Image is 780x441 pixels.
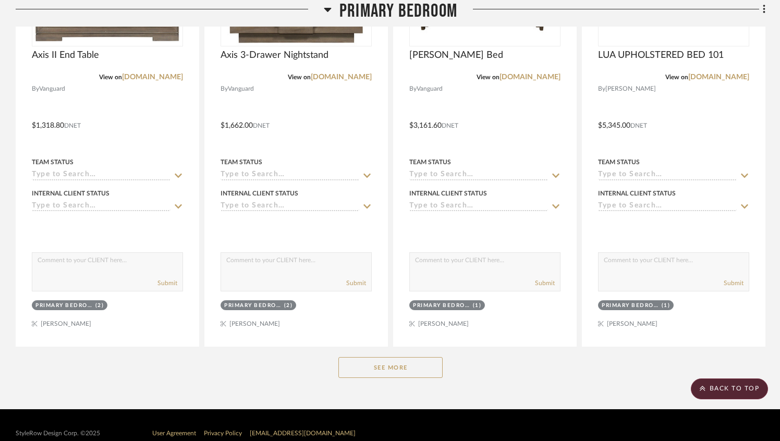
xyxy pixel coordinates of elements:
[32,157,74,167] div: Team Status
[16,430,100,437] div: StyleRow Design Corp. ©2025
[32,189,109,198] div: Internal Client Status
[724,278,744,288] button: Submit
[409,202,548,212] input: Type to Search…
[598,157,640,167] div: Team Status
[95,302,104,310] div: (2)
[221,157,262,167] div: Team Status
[157,278,177,288] button: Submit
[688,73,749,81] a: [DOMAIN_NAME]
[32,84,39,94] span: By
[409,50,503,61] span: [PERSON_NAME] Bed
[409,157,451,167] div: Team Status
[499,73,560,81] a: [DOMAIN_NAME]
[221,202,359,212] input: Type to Search…
[409,170,548,180] input: Type to Search…
[598,189,676,198] div: Internal Client Status
[346,278,366,288] button: Submit
[598,50,724,61] span: LUA UPHOLSTERED BED 101
[224,302,282,310] div: Primary Bedroom
[204,430,242,436] a: Privacy Policy
[122,73,183,81] a: [DOMAIN_NAME]
[32,170,170,180] input: Type to Search…
[417,84,443,94] span: Vanguard
[409,84,417,94] span: By
[598,202,737,212] input: Type to Search…
[409,189,487,198] div: Internal Client Status
[221,189,298,198] div: Internal Client Status
[662,302,671,310] div: (1)
[477,74,499,80] span: View on
[284,302,293,310] div: (2)
[598,170,737,180] input: Type to Search…
[39,84,65,94] span: Vanguard
[99,74,122,80] span: View on
[413,302,470,310] div: Primary Bedroom
[32,50,99,61] span: Axis II End Table
[473,302,482,310] div: (1)
[598,84,605,94] span: By
[535,278,555,288] button: Submit
[221,84,228,94] span: By
[691,378,768,399] scroll-to-top-button: BACK TO TOP
[228,84,254,94] span: Vanguard
[602,302,659,310] div: Primary Bedroom
[250,430,356,436] a: [EMAIL_ADDRESS][DOMAIN_NAME]
[152,430,196,436] a: User Agreement
[665,74,688,80] span: View on
[338,357,443,378] button: See More
[35,302,93,310] div: Primary Bedroom
[32,202,170,212] input: Type to Search…
[221,170,359,180] input: Type to Search…
[288,74,311,80] span: View on
[605,84,656,94] span: [PERSON_NAME]
[311,73,372,81] a: [DOMAIN_NAME]
[221,50,328,61] span: Axis 3-Drawer Nightstand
